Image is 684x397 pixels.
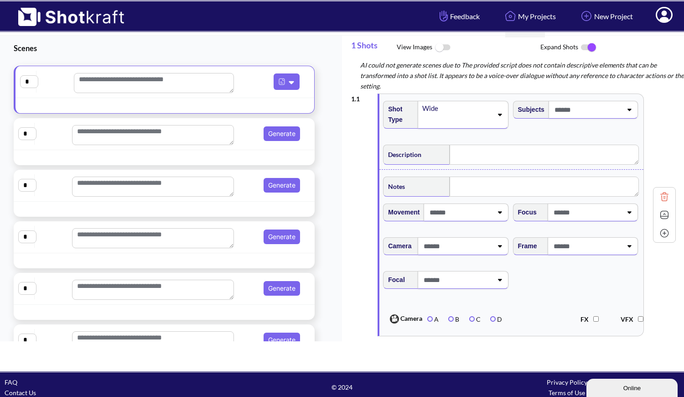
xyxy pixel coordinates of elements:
[513,239,537,254] span: Frame
[5,378,17,386] a: FAQ
[490,315,502,323] label: D
[503,8,518,24] img: Home Icon
[448,315,459,323] label: B
[621,315,638,323] span: VFX
[579,8,594,24] img: Add Icon
[351,89,373,104] div: 1 . 1
[264,333,300,347] button: Generate
[658,226,671,240] img: Add Icon
[437,8,450,24] img: Hand Icon
[14,43,319,53] h3: Scenes
[351,89,676,341] div: 1.1Shot TypeWideSubjectsDescriptionNotesMovementCameraFocusFrameFocalCamera IconCameraABCDFXVFXTr...
[513,102,544,117] span: Subjects
[229,382,454,392] span: © 2024
[658,208,671,222] img: Contract Icon
[386,312,423,326] span: Camera
[383,205,420,220] span: Movement
[383,179,405,194] span: Notes
[469,315,481,323] label: C
[383,102,414,127] span: Shot Type
[540,38,684,57] span: Expand Shots
[383,239,411,254] span: Camera
[580,315,593,323] span: FX
[264,178,300,193] button: Generate
[388,312,400,326] img: Camera Icon
[264,281,300,296] button: Generate
[383,147,421,162] span: Description
[351,60,684,91] div: AI could not generate scenes due to The provided script does not contain descriptive elements tha...
[432,38,453,57] img: ToggleOff Icon
[513,205,537,220] span: Focus
[264,126,300,141] button: Generate
[5,389,36,397] a: Contact Us
[572,4,640,28] a: New Project
[276,76,288,88] img: Pdf Icon
[658,190,671,204] img: Trash Icon
[351,36,397,60] span: 1 Shots
[427,315,439,323] label: A
[421,102,492,115] div: Wide
[437,11,480,21] span: Feedback
[496,4,563,28] a: My Projects
[383,272,405,287] span: Focal
[455,377,679,387] div: Privacy Policy
[586,377,679,397] iframe: chat widget
[397,38,540,57] span: View Images
[264,230,300,244] button: Generate
[578,38,599,57] img: ToggleOn Icon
